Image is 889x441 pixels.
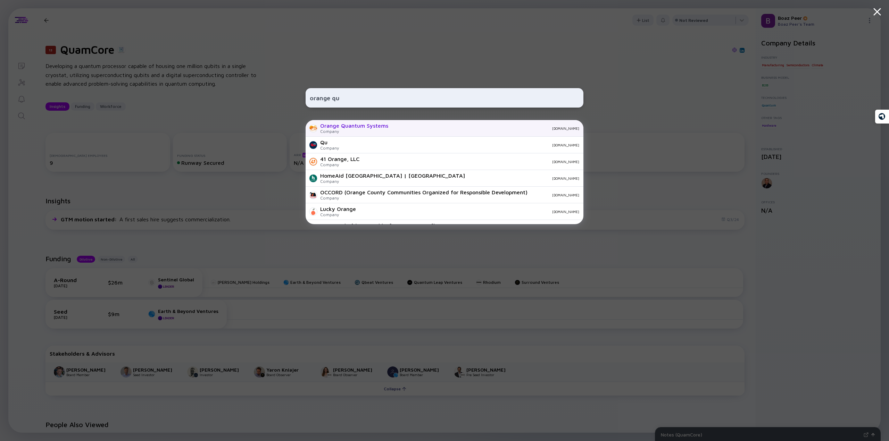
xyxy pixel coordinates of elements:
div: Company [320,195,527,201]
div: Qu [320,139,339,145]
div: [DOMAIN_NAME] [533,193,579,197]
div: Company [320,162,359,167]
div: 41 Orange, LLC [320,156,359,162]
div: Lucky Orange [320,206,356,212]
div: [DOMAIN_NAME] [471,176,579,180]
div: [DOMAIN_NAME] [394,126,579,130]
div: [DOMAIN_NAME] [365,160,579,164]
div: [DOMAIN_NAME] [344,143,579,147]
div: Company [320,179,465,184]
div: Orange Quantum Systems [320,122,388,129]
div: Orange Chef (Acquired by [PERSON_NAME]) [320,222,435,229]
div: [DOMAIN_NAME] [362,210,579,214]
div: HomeAid [GEOGRAPHIC_DATA] | [GEOGRAPHIC_DATA] [320,172,465,179]
div: Company [320,212,356,217]
div: OCCORD (Orange County Communities Organized for Responsible Development) [320,189,527,195]
input: Search Company or Investor... [310,92,579,104]
div: Company [320,145,339,151]
div: Company [320,129,388,134]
